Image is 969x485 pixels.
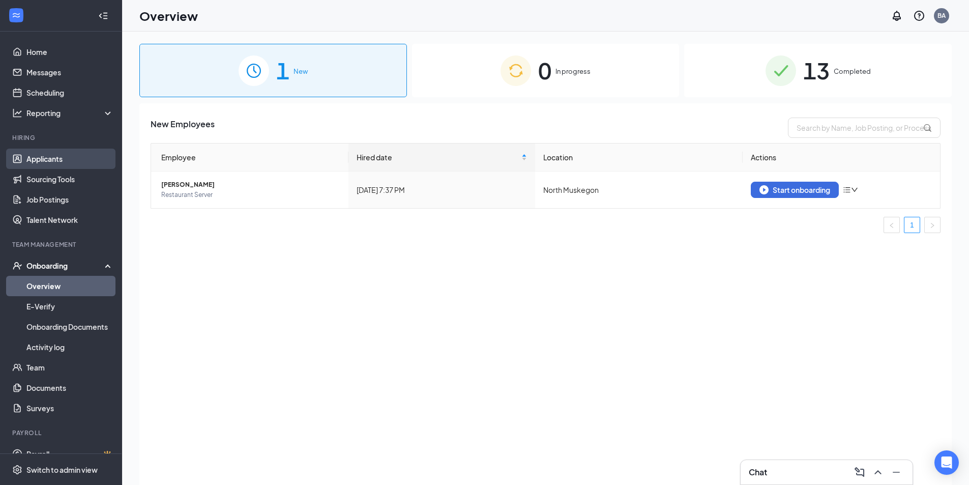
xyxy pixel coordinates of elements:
div: Onboarding [26,261,105,271]
span: 1 [276,53,289,88]
a: Job Postings [26,189,113,210]
li: Previous Page [884,217,900,233]
a: Onboarding Documents [26,317,113,337]
svg: Settings [12,465,22,475]
button: Minimize [888,464,904,480]
div: Switch to admin view [26,465,98,475]
span: right [929,222,935,229]
h1: Overview [139,7,198,24]
svg: QuestionInfo [913,10,925,22]
li: Next Page [924,217,941,233]
span: Completed [834,66,871,76]
a: PayrollCrown [26,444,113,464]
a: Scheduling [26,82,113,103]
span: left [889,222,895,229]
svg: Minimize [890,466,902,478]
div: Start onboarding [759,185,830,194]
a: E-Verify [26,296,113,317]
svg: Analysis [12,108,22,118]
input: Search by Name, Job Posting, or Process [788,118,941,138]
svg: UserCheck [12,261,22,271]
svg: ChevronUp [872,466,884,478]
button: ComposeMessage [851,464,868,480]
a: Team [26,357,113,378]
a: Overview [26,276,113,296]
span: [PERSON_NAME] [161,180,340,190]
a: Home [26,42,113,62]
div: BA [937,11,946,20]
th: Actions [743,144,940,172]
a: Applicants [26,149,113,169]
div: [DATE] 7:37 PM [357,184,527,195]
span: Restaurant Server [161,190,340,200]
span: bars [843,186,851,194]
li: 1 [904,217,920,233]
button: left [884,217,900,233]
td: North Muskegon [535,172,743,208]
div: Payroll [12,429,111,437]
svg: Collapse [98,11,108,21]
a: Messages [26,62,113,82]
a: Documents [26,378,113,398]
button: Start onboarding [751,182,839,198]
div: Hiring [12,133,111,142]
div: Team Management [12,240,111,249]
div: Reporting [26,108,114,118]
a: 1 [904,217,920,233]
th: Location [535,144,743,172]
span: Hired date [357,152,519,163]
span: down [851,186,858,193]
span: In progress [555,66,591,76]
span: New Employees [151,118,215,138]
svg: ComposeMessage [854,466,866,478]
button: right [924,217,941,233]
svg: WorkstreamLogo [11,10,21,20]
a: Talent Network [26,210,113,230]
a: Surveys [26,398,113,418]
span: 13 [803,53,830,88]
span: 0 [538,53,551,88]
button: ChevronUp [870,464,886,480]
span: New [293,66,308,76]
svg: Notifications [891,10,903,22]
a: Activity log [26,337,113,357]
div: Open Intercom Messenger [934,450,959,475]
a: Sourcing Tools [26,169,113,189]
h3: Chat [749,467,767,478]
th: Employee [151,144,348,172]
